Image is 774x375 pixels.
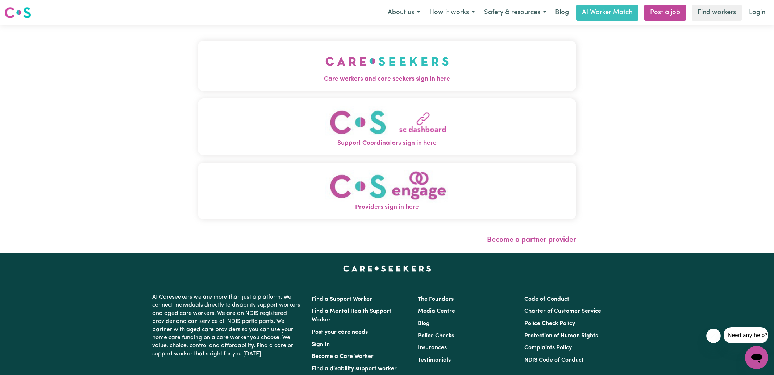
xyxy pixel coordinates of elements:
span: Support Coordinators sign in here [198,139,576,148]
a: Careseekers home page [343,266,431,271]
a: Find a Support Worker [312,296,372,302]
a: Find a Mental Health Support Worker [312,308,391,323]
iframe: Message from company [724,327,768,343]
a: Post your care needs [312,329,368,335]
a: AI Worker Match [576,5,638,21]
button: How it works [425,5,479,20]
a: Police Checks [418,333,454,339]
a: Police Check Policy [524,321,575,326]
a: Sign In [312,342,330,347]
a: Find workers [692,5,742,21]
button: Providers sign in here [198,163,576,219]
a: Careseekers logo [4,4,31,21]
a: Become a partner provider [487,236,576,244]
a: Protection of Human Rights [524,333,598,339]
a: Blog [551,5,573,21]
iframe: Close message [706,329,721,343]
button: Care workers and care seekers sign in here [198,41,576,91]
a: Post a job [644,5,686,21]
a: The Founders [418,296,454,302]
p: At Careseekers we are more than just a platform. We connect individuals directly to disability su... [152,290,303,361]
a: Code of Conduct [524,296,569,302]
img: Careseekers logo [4,6,31,19]
span: Care workers and care seekers sign in here [198,75,576,84]
button: Safety & resources [479,5,551,20]
a: Charter of Customer Service [524,308,601,314]
span: Providers sign in here [198,203,576,212]
a: Complaints Policy [524,345,572,351]
a: Insurances [418,345,447,351]
button: Support Coordinators sign in here [198,98,576,155]
a: Login [745,5,770,21]
a: Media Centre [418,308,455,314]
a: Become a Care Worker [312,354,374,359]
iframe: Button to launch messaging window [745,346,768,369]
a: Blog [418,321,430,326]
a: Find a disability support worker [312,366,397,372]
a: NDIS Code of Conduct [524,357,584,363]
button: About us [383,5,425,20]
a: Testimonials [418,357,451,363]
